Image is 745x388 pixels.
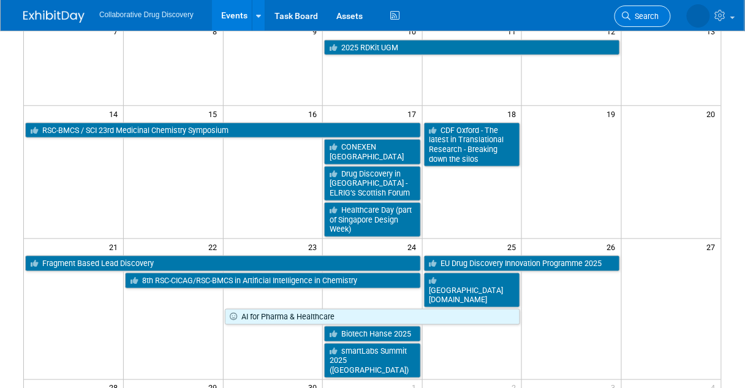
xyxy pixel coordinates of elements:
a: CDF Oxford - The latest in Translational Research - Breaking down the silos [424,123,521,167]
a: CONEXEN [GEOGRAPHIC_DATA] [324,139,421,164]
span: 21 [108,239,123,254]
span: 19 [606,106,621,121]
span: 27 [706,239,721,254]
a: EU Drug Discovery Innovation Programme 2025 [424,256,620,272]
a: 2025 RDKit UGM [324,40,620,56]
span: 20 [706,106,721,121]
a: AI for Pharma & Healthcare [225,309,521,325]
span: Search [631,12,659,21]
a: Search [615,6,671,27]
span: 22 [208,239,223,254]
a: Drug Discovery in [GEOGRAPHIC_DATA] - ELRIG’s Scottish Forum [324,166,421,201]
span: 24 [407,239,422,254]
span: 17 [407,106,422,121]
img: ExhibitDay [23,10,85,23]
a: 8th RSC-CICAG/RSC-BMCS in Artificial Intelligence in Chemistry [125,273,421,289]
span: 18 [506,106,521,121]
span: Collaborative Drug Discovery [99,10,194,19]
span: 25 [506,239,521,254]
a: smartLabs Summit 2025 ([GEOGRAPHIC_DATA]) [324,343,421,378]
a: Biotech Hanse 2025 [324,326,421,342]
a: RSC-BMCS / SCI 23rd Medicinal Chemistry Symposium [25,123,421,139]
span: 26 [606,239,621,254]
a: [GEOGRAPHIC_DATA][DOMAIN_NAME] [424,273,521,308]
span: 23 [307,239,322,254]
img: Amanda Briggs [687,4,710,28]
span: 16 [307,106,322,121]
a: Healthcare Day (part of Singapore Design Week) [324,202,421,237]
span: 14 [108,106,123,121]
span: 15 [208,106,223,121]
a: Fragment Based Lead Discovery [25,256,421,272]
